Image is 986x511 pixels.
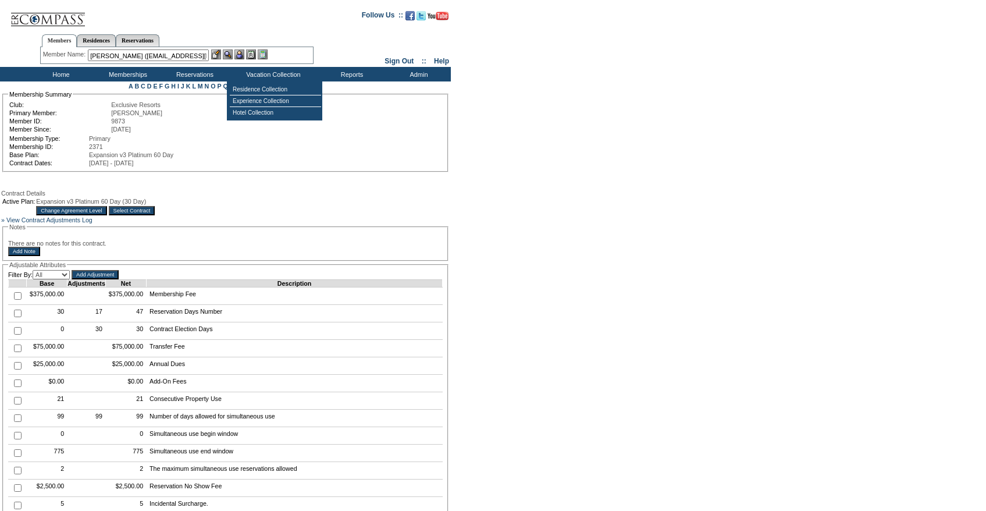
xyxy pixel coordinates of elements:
[1,217,92,223] a: » View Contract Adjustments Log
[9,118,110,125] td: Member ID:
[428,15,448,22] a: Subscribe to our YouTube Channel
[434,57,449,65] a: Help
[147,462,443,480] td: The maximum simultaneous use reservations allowed
[89,159,134,166] span: [DATE] - [DATE]
[422,57,426,65] span: ::
[147,375,443,392] td: Add-On Fees
[42,34,77,47] a: Members
[9,159,88,166] td: Contract Dates:
[27,288,67,305] td: $375,000.00
[105,427,146,445] td: 0
[417,15,426,22] a: Follow us on Twitter
[105,340,146,357] td: $75,000.00
[109,206,155,215] input: Select Contract
[9,143,88,150] td: Membership ID:
[147,280,443,288] td: Description
[223,83,227,90] a: Q
[159,83,163,90] a: F
[26,67,93,81] td: Home
[105,357,146,375] td: $25,000.00
[2,198,35,205] td: Active Plan:
[147,322,443,340] td: Contract Election Days
[8,247,40,256] input: Add Note
[111,109,162,116] span: [PERSON_NAME]
[27,375,67,392] td: $0.00
[147,392,443,410] td: Consecutive Property Use
[147,340,443,357] td: Transfer Fee
[362,10,403,24] td: Follow Us ::
[9,109,110,116] td: Primary Member:
[27,340,67,357] td: $75,000.00
[9,101,110,108] td: Club:
[428,12,448,20] img: Subscribe to our YouTube Channel
[27,392,67,410] td: 21
[67,305,106,322] td: 17
[89,143,103,150] span: 2371
[405,15,415,22] a: Become our fan on Facebook
[27,410,67,427] td: 99
[258,49,268,59] img: b_calculator.gif
[205,83,209,90] a: N
[105,288,146,305] td: $375,000.00
[8,261,67,268] legend: Adjustable Attributes
[211,83,215,90] a: O
[8,223,27,230] legend: Notes
[36,206,106,215] input: Change Agreement Level
[105,305,146,322] td: 47
[147,410,443,427] td: Number of days allowed for simultaneous use
[230,84,321,95] td: Residence Collection
[8,270,70,279] td: Filter By:
[218,83,222,90] a: P
[147,427,443,445] td: Simultaneous use begin window
[67,410,106,427] td: 99
[43,49,88,59] div: Member Name:
[147,445,443,462] td: Simultaneous use end window
[1,190,450,197] div: Contract Details
[171,83,176,90] a: H
[147,305,443,322] td: Reservation Days Number
[165,83,169,90] a: G
[223,49,233,59] img: View
[111,101,161,108] span: Exclusive Resorts
[153,83,157,90] a: E
[317,67,384,81] td: Reports
[105,410,146,427] td: 99
[192,83,195,90] a: L
[147,83,152,90] a: D
[105,480,146,497] td: $2,500.00
[198,83,203,90] a: M
[67,322,106,340] td: 30
[77,34,116,47] a: Residences
[27,357,67,375] td: $25,000.00
[147,357,443,375] td: Annual Dues
[111,118,125,125] span: 9873
[384,67,451,81] td: Admin
[8,91,73,98] legend: Membership Summary
[36,198,146,205] span: Expansion v3 Platinum 60 Day (30 Day)
[93,67,160,81] td: Memberships
[72,270,119,279] input: Add Adjustment
[160,67,227,81] td: Reservations
[147,480,443,497] td: Reservation No Show Fee
[105,462,146,480] td: 2
[105,280,146,288] td: Net
[105,392,146,410] td: 21
[27,305,67,322] td: 30
[105,375,146,392] td: $0.00
[147,288,443,305] td: Membership Fee
[134,83,139,90] a: B
[186,83,191,90] a: K
[116,34,159,47] a: Reservations
[211,49,221,59] img: b_edit.gif
[385,57,414,65] a: Sign Out
[105,322,146,340] td: 30
[89,151,173,158] span: Expansion v3 Platinum 60 Day
[27,445,67,462] td: 775
[234,49,244,59] img: Impersonate
[227,67,317,81] td: Vacation Collection
[89,135,111,142] span: Primary
[246,49,256,59] img: Reservations
[10,3,86,27] img: Compass Home
[9,151,88,158] td: Base Plan:
[177,83,179,90] a: I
